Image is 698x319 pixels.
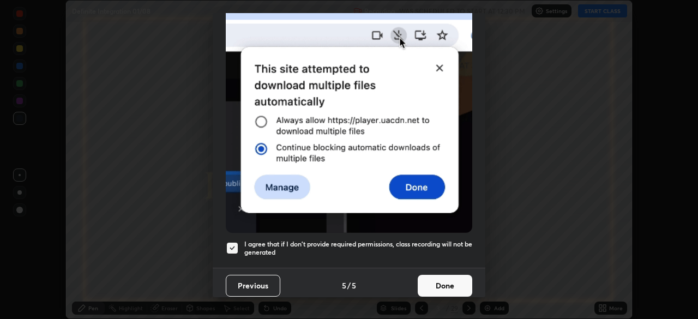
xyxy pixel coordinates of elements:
h4: 5 [352,280,356,291]
h4: / [347,280,351,291]
h4: 5 [342,280,346,291]
h5: I agree that if I don't provide required permissions, class recording will not be generated [244,240,472,257]
button: Previous [226,275,280,297]
button: Done [418,275,472,297]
